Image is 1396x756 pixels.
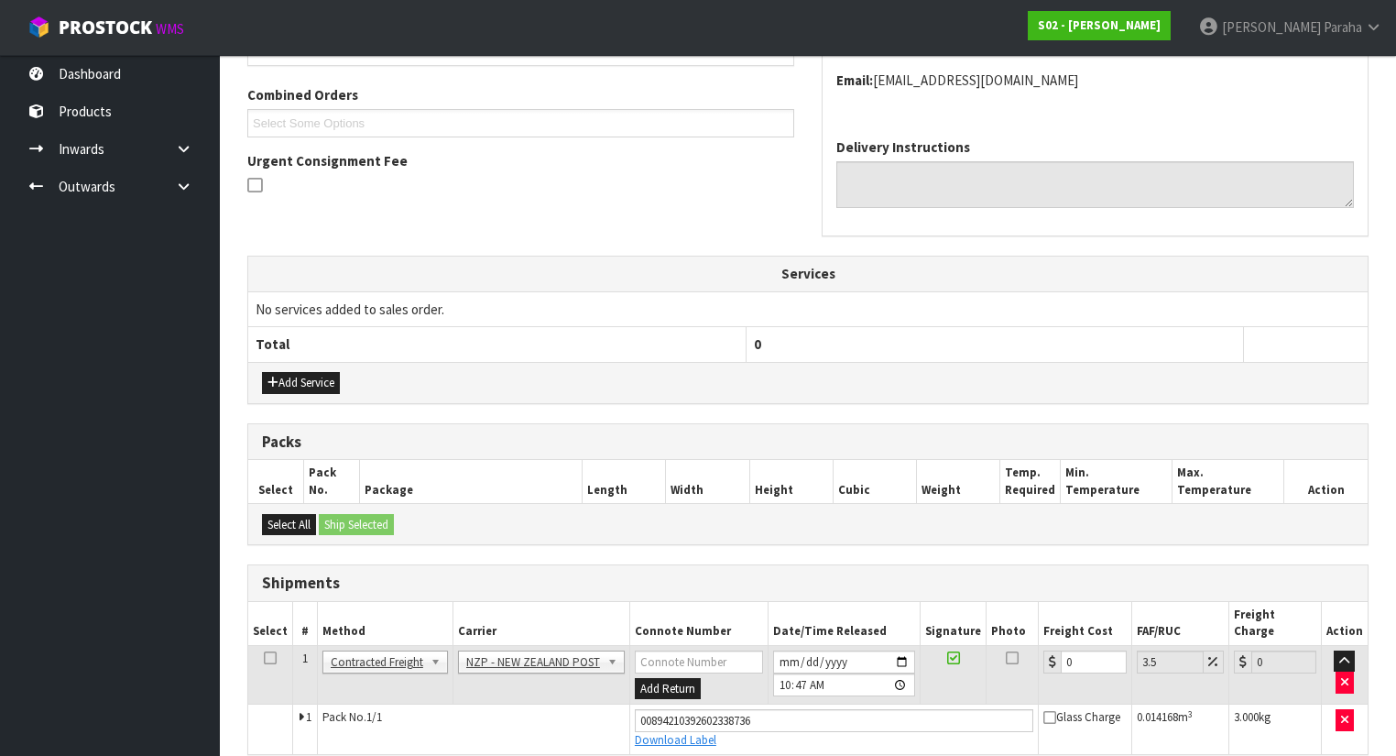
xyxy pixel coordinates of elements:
[1131,705,1228,754] td: m
[836,71,1354,90] address: [EMAIL_ADDRESS][DOMAIN_NAME]
[1228,705,1321,754] td: kg
[754,335,761,353] span: 0
[262,433,1354,451] h3: Packs
[319,514,394,536] button: Ship Selected
[1228,602,1321,645] th: Freight Charge
[1039,602,1131,645] th: Freight Cost
[921,602,987,645] th: Signature
[306,709,311,725] span: 1
[1188,708,1193,720] sup: 3
[248,327,746,362] th: Total
[302,651,308,666] span: 1
[1172,460,1284,503] th: Max. Temperature
[635,651,763,674] input: Connote Number
[836,137,970,157] label: Delivery Instructions
[1043,709,1120,725] span: Glass Charge
[1131,602,1228,645] th: FAF/RUC
[987,602,1039,645] th: Photo
[453,602,629,645] th: Carrier
[666,460,749,503] th: Width
[1061,460,1172,503] th: Min. Temperature
[331,652,423,674] span: Contracted Freight
[317,705,629,754] td: Pack No.
[248,291,1368,326] td: No services added to sales order.
[917,460,1000,503] th: Weight
[1321,602,1368,645] th: Action
[583,460,666,503] th: Length
[262,514,316,536] button: Select All
[1028,11,1171,40] a: S02 - [PERSON_NAME]
[833,460,916,503] th: Cubic
[317,602,453,645] th: Method
[1234,709,1259,725] span: 3.000
[248,602,293,645] th: Select
[1061,651,1126,674] input: Freight Cost
[749,460,833,503] th: Height
[360,460,583,503] th: Package
[1038,17,1161,33] strong: S02 - [PERSON_NAME]
[262,372,340,394] button: Add Service
[769,602,921,645] th: Date/Time Released
[629,602,768,645] th: Connote Number
[635,732,716,748] a: Download Label
[304,460,360,503] th: Pack No.
[247,151,408,170] label: Urgent Consignment Fee
[1137,709,1178,725] span: 0.014168
[262,575,1354,592] h3: Shipments
[293,602,318,645] th: #
[248,460,304,503] th: Select
[836,71,873,89] strong: email
[248,257,1368,291] th: Services
[1284,460,1368,503] th: Action
[1137,651,1204,674] input: Freight Adjustment
[635,709,1033,732] input: Connote Number
[466,652,600,674] span: NZP - NEW ZEALAND POST
[1000,460,1061,503] th: Temp. Required
[59,16,152,39] span: ProStock
[1251,651,1316,674] input: Freight Charge
[1324,18,1362,36] span: Paraha
[156,20,184,38] small: WMS
[635,678,701,700] button: Add Return
[366,709,382,725] span: 1/1
[1222,18,1321,36] span: [PERSON_NAME]
[247,85,358,104] label: Combined Orders
[27,16,50,38] img: cube-alt.png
